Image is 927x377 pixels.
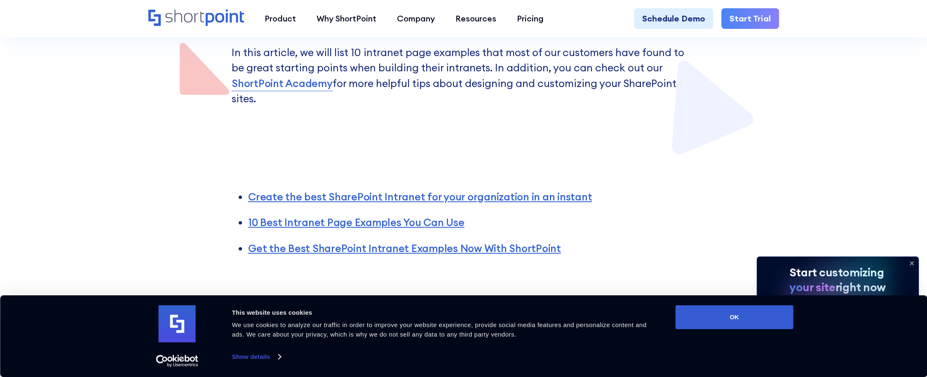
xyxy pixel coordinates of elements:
[148,9,244,27] a: Home
[676,305,793,329] button: OK
[306,8,387,29] a: Why ShortPoint
[317,12,376,25] div: Why ShortPoint
[265,12,296,25] div: Product
[141,355,213,367] a: Usercentrics Cookiebot - opens in a new window
[507,8,554,29] a: Pricing
[232,321,647,338] span: We use cookies to analyze our traffic in order to improve your website experience, provide social...
[248,242,561,255] a: Get the Best SharePoint Intranet Examples Now With ShortPoint
[517,12,544,25] div: Pricing
[232,76,333,92] a: ShortPoint Academy
[159,305,196,342] img: logo
[455,12,496,25] div: Resources
[445,8,507,29] a: Resources
[634,8,713,29] a: Schedule Demo
[254,8,306,29] a: Product
[232,308,657,318] div: This website uses cookies
[397,12,435,25] div: Company
[721,8,779,29] a: Start Trial
[248,190,592,203] a: Create the best SharePoint Intranet for your organization in an instant
[387,8,445,29] a: Company
[248,216,465,229] a: 10 Best Intranet Page Examples You Can Use
[232,351,281,363] a: Show details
